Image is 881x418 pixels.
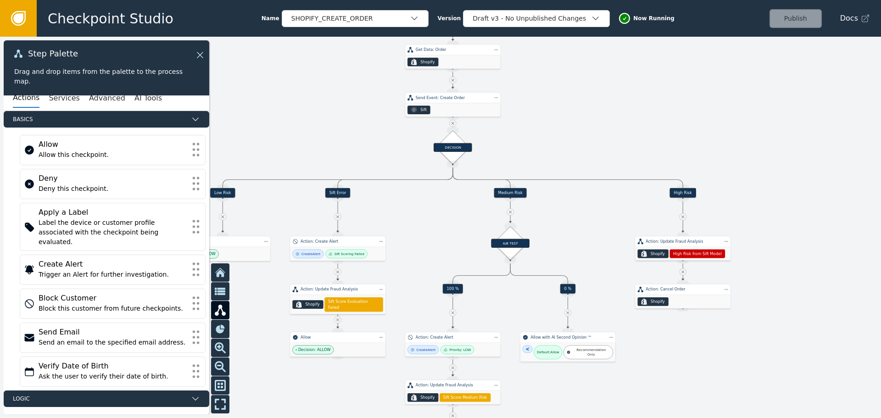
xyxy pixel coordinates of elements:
div: Allow with AI Second Opinion ™ [531,334,605,340]
div: Sift Error [325,188,350,198]
div: SHOPIFY_CREATE_ORDER [291,14,410,23]
div: Allow this checkpoint. [39,150,187,160]
div: Action: Update Fraud Analysis [301,287,375,293]
div: Deny this checkpoint. [39,184,187,194]
div: Sift Scoring Failed [335,251,364,256]
span: Sift Score Medium Risk [443,395,487,401]
div: Low Risk [210,188,235,198]
button: Draft v3 - No Unpublished Changes [463,10,610,27]
div: Shopify [420,395,435,401]
span: Step Palette [28,50,78,58]
div: Recommendation Only [573,347,610,357]
div: Ask the user to verify their date of birth. [39,372,187,381]
div: Shopify [651,299,665,305]
div: DECISION [434,143,472,151]
div: 100 % [443,284,463,294]
div: Deny [39,173,187,184]
span: High Risk from Sift Model [673,251,721,257]
button: Advanced [89,89,125,108]
div: Action: Cancel Order [646,287,720,293]
div: 0 % [560,284,576,294]
div: Shopify [420,59,435,65]
span: Decision: ALLOW [298,347,331,353]
span: Version [438,14,461,22]
div: Trigger an Alert for further investigation. [39,270,187,279]
div: Create Alert [416,347,435,352]
button: Actions [13,89,39,108]
div: Allow [39,139,187,150]
div: Send Event: Create Order [416,95,490,101]
div: Create Alert [301,251,321,256]
div: A/B TEST [491,239,530,247]
div: Priority: LOW [449,347,471,352]
div: High Risk [670,188,696,198]
div: Action: Update Fraud Analysis [646,239,720,245]
button: Services [49,89,79,108]
span: Docs [840,13,858,24]
div: Verify Date of Birth [39,361,187,372]
span: Logic [13,395,187,403]
div: Allow [301,334,375,340]
div: Get Data: Order [416,47,490,53]
div: Action: Create Alert [301,239,375,245]
div: Label the device or customer profile associated with the checkpoint being evaluated. [39,218,187,247]
div: Allow [185,239,260,245]
div: Block Customer [39,293,187,304]
span: Name [262,14,279,22]
div: Shopify [651,251,665,257]
div: Create Alert [39,259,187,270]
button: AI Tools [134,89,162,108]
div: Send an email to the specified email address. [39,338,187,347]
div: Apply a Label [39,207,187,218]
div: Action: Update Fraud Analysis [416,382,490,388]
div: Send Email [39,327,187,338]
div: Draft v3 - No Unpublished Changes [473,14,591,23]
div: Block this customer from future checkpoints. [39,304,187,313]
span: Checkpoint Studio [48,8,173,29]
div: Drag and drop items from the palette to the process map. [14,67,199,86]
span: Decision: ALLOW [183,251,216,257]
div: Medium Risk [494,188,527,198]
div: Sift [420,107,427,113]
div: Default: Allow [537,350,559,355]
div: Action: Create Alert [416,334,490,340]
div: Shopify [306,301,320,307]
span: Sift Score Evaluation Failed [328,299,379,310]
a: Docs [840,13,870,24]
span: Basics [13,115,187,123]
button: SHOPIFY_CREATE_ORDER [282,10,429,27]
span: Now Running [633,14,675,22]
